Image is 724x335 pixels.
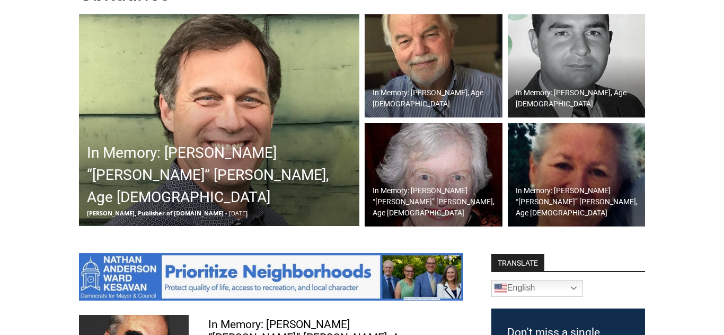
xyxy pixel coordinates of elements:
h2: In Memory: [PERSON_NAME] “[PERSON_NAME]” [PERSON_NAME], Age [DEMOGRAPHIC_DATA] [87,142,357,209]
div: / [118,89,121,100]
strong: TRANSLATE [491,254,544,271]
div: 3 [111,89,116,100]
a: English [491,280,583,297]
span: [DATE] [229,209,248,217]
img: Obituary - William Nicholas Leary (Bill) [79,14,359,226]
span: Intern @ [DOMAIN_NAME] [277,105,491,129]
a: [PERSON_NAME] Read Sanctuary Fall Fest: [DATE] [1,105,153,132]
div: Face Painting [111,31,148,87]
h2: In Memory: [PERSON_NAME], Age [DEMOGRAPHIC_DATA] [373,87,500,110]
img: Obituary - Eugene Mulhern [508,14,646,118]
h2: In Memory: [PERSON_NAME], Age [DEMOGRAPHIC_DATA] [516,87,643,110]
span: - [225,209,227,217]
a: In Memory: [PERSON_NAME], Age [DEMOGRAPHIC_DATA] [508,14,646,118]
h4: [PERSON_NAME] Read Sanctuary Fall Fest: [DATE] [8,106,136,131]
h2: In Memory: [PERSON_NAME] “[PERSON_NAME]” [PERSON_NAME], Age [DEMOGRAPHIC_DATA] [373,185,500,219]
img: Obituary - Margaret Sweeney [365,123,502,227]
div: 6 [123,89,128,100]
div: "[PERSON_NAME] and I covered the [DATE] Parade, which was a really eye opening experience as I ha... [268,1,501,103]
a: Intern @ [DOMAIN_NAME] [255,103,514,132]
h2: In Memory: [PERSON_NAME] “[PERSON_NAME]” [PERSON_NAME], Age [DEMOGRAPHIC_DATA] [516,185,643,219]
img: en [495,282,507,295]
a: In Memory: [PERSON_NAME] “[PERSON_NAME]” [PERSON_NAME], Age [DEMOGRAPHIC_DATA] [365,123,502,227]
img: Obituary - Diana Steers - 2 [508,123,646,227]
a: In Memory: [PERSON_NAME] “[PERSON_NAME]” [PERSON_NAME], Age [DEMOGRAPHIC_DATA] [PERSON_NAME], Pub... [79,14,359,226]
a: In Memory: [PERSON_NAME] “[PERSON_NAME]” [PERSON_NAME], Age [DEMOGRAPHIC_DATA] [508,123,646,227]
span: [PERSON_NAME], Publisher of [DOMAIN_NAME] [87,209,224,217]
a: In Memory: [PERSON_NAME], Age [DEMOGRAPHIC_DATA] [365,14,502,118]
img: Obituary - John Gleason [365,14,502,118]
